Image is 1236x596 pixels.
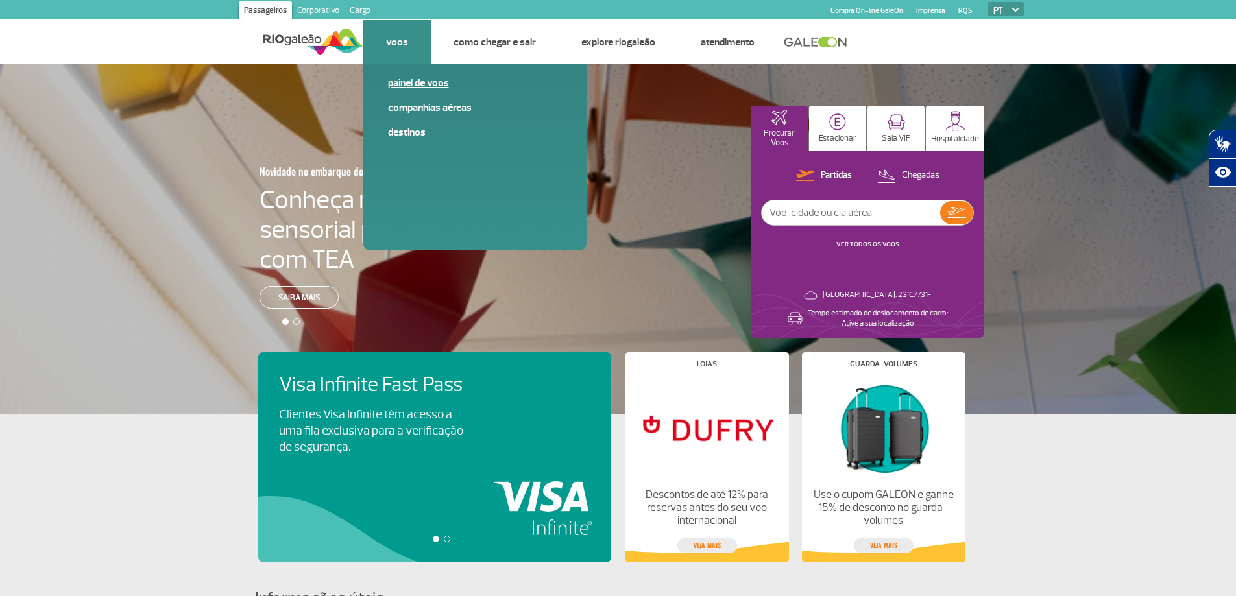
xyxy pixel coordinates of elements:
button: Abrir tradutor de língua de sinais. [1209,130,1236,158]
a: Imprensa [916,6,945,15]
a: Compra On-line GaleOn [830,6,903,15]
a: Destinos [388,125,562,139]
a: Atendimento [701,36,755,49]
button: Sala VIP [867,106,925,151]
p: Sala VIP [882,134,911,143]
p: Estacionar [819,134,856,143]
a: Companhias Aéreas [388,101,562,115]
button: VER TODOS OS VOOS [832,239,903,250]
p: Descontos de até 12% para reservas antes do seu voo internacional [636,488,777,527]
p: [GEOGRAPHIC_DATA]: 23°C/73°F [823,290,931,300]
button: Hospitalidade [926,106,984,151]
a: VER TODOS OS VOOS [836,240,899,248]
input: Voo, cidade ou cia aérea [762,200,940,225]
button: Procurar Voos [751,106,808,151]
a: veja mais [854,538,914,553]
p: Chegadas [902,169,939,182]
a: veja mais [677,538,737,553]
button: Partidas [792,167,856,184]
p: Tempo estimado de deslocamento de carro: Ative a sua localização [808,308,948,329]
img: hospitality.svg [945,111,965,131]
a: Visa Infinite Fast PassClientes Visa Infinite têm acesso a uma fila exclusiva para a verificação ... [279,373,590,455]
p: Partidas [821,169,852,182]
a: Como chegar e sair [454,36,536,49]
img: vipRoom.svg [888,114,905,130]
button: Abrir recursos assistivos. [1209,158,1236,187]
button: Chegadas [873,167,943,184]
a: Passageiros [239,1,292,22]
a: Voos [386,36,408,49]
a: RQS [958,6,973,15]
h4: Conheça nossa sala sensorial para passageiros com TEA [260,185,540,274]
a: Explore RIOgaleão [581,36,655,49]
h4: Guarda-volumes [850,361,917,368]
p: Use o cupom GALEON e ganhe 15% de desconto no guarda-volumes [812,488,954,527]
p: Procurar Voos [757,128,801,148]
a: Cargo [345,1,376,22]
button: Estacionar [809,106,866,151]
img: carParkingHome.svg [829,113,846,130]
a: Painel de voos [388,76,562,90]
img: Lojas [636,378,777,478]
p: Clientes Visa Infinite têm acesso a uma fila exclusiva para a verificação de segurança. [279,407,463,455]
img: Guarda-volumes [812,378,954,478]
h4: Visa Infinite Fast Pass [279,373,485,397]
a: Corporativo [292,1,345,22]
h4: Lojas [697,361,717,368]
img: airplaneHomeActive.svg [771,110,787,125]
a: Saiba mais [260,286,339,309]
p: Hospitalidade [931,134,979,144]
div: Plugin de acessibilidade da Hand Talk. [1209,130,1236,187]
h3: Novidade no embarque doméstico [260,158,476,185]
